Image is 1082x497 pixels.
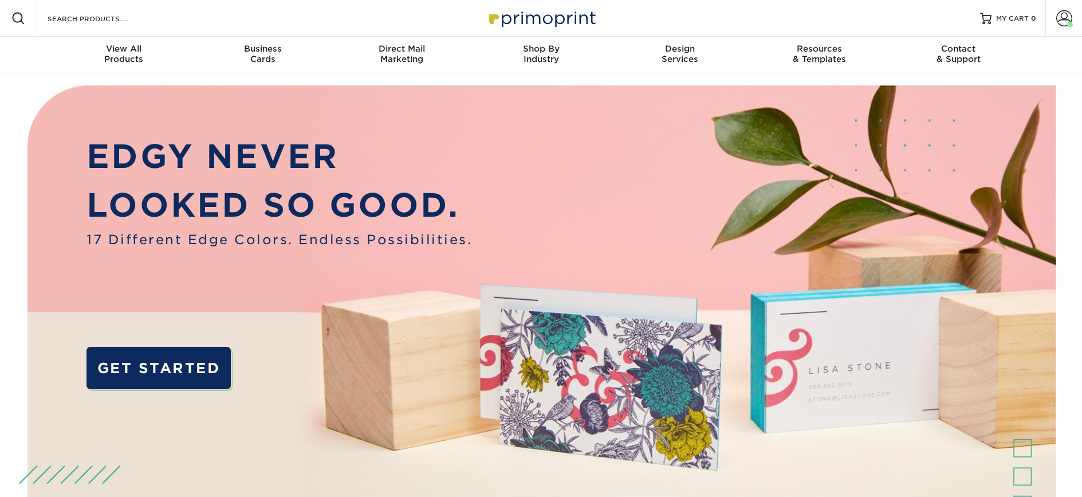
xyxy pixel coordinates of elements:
a: Direct MailMarketing [332,37,471,73]
div: Cards [193,44,332,64]
div: Industry [471,44,611,64]
span: Shop By [471,44,611,54]
span: Direct Mail [332,44,471,54]
a: Contact& Support [889,37,1028,73]
span: MY CART [996,14,1029,24]
span: 0 [1031,14,1036,22]
div: Marketing [332,44,471,64]
div: & Templates [750,44,889,64]
span: 17 Different Edge Colors. Endless Possibilities. [86,230,472,249]
input: SEARCH PRODUCTS..... [46,11,158,25]
a: DesignServices [611,37,750,73]
span: Business [193,44,332,54]
div: & Support [889,44,1028,64]
a: View AllProducts [54,37,194,73]
span: Contact [889,44,1028,54]
img: Primoprint [484,6,599,30]
p: EDGY NEVER [86,132,472,181]
a: Shop ByIndustry [471,37,611,73]
div: Services [611,44,750,64]
p: LOOKED SO GOOD. [86,181,472,230]
span: Resources [750,44,889,54]
a: BusinessCards [193,37,332,73]
span: Design [611,44,750,54]
div: Products [54,44,194,64]
a: GET STARTED [86,347,231,390]
span: View All [54,44,194,54]
a: Resources& Templates [750,37,889,73]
